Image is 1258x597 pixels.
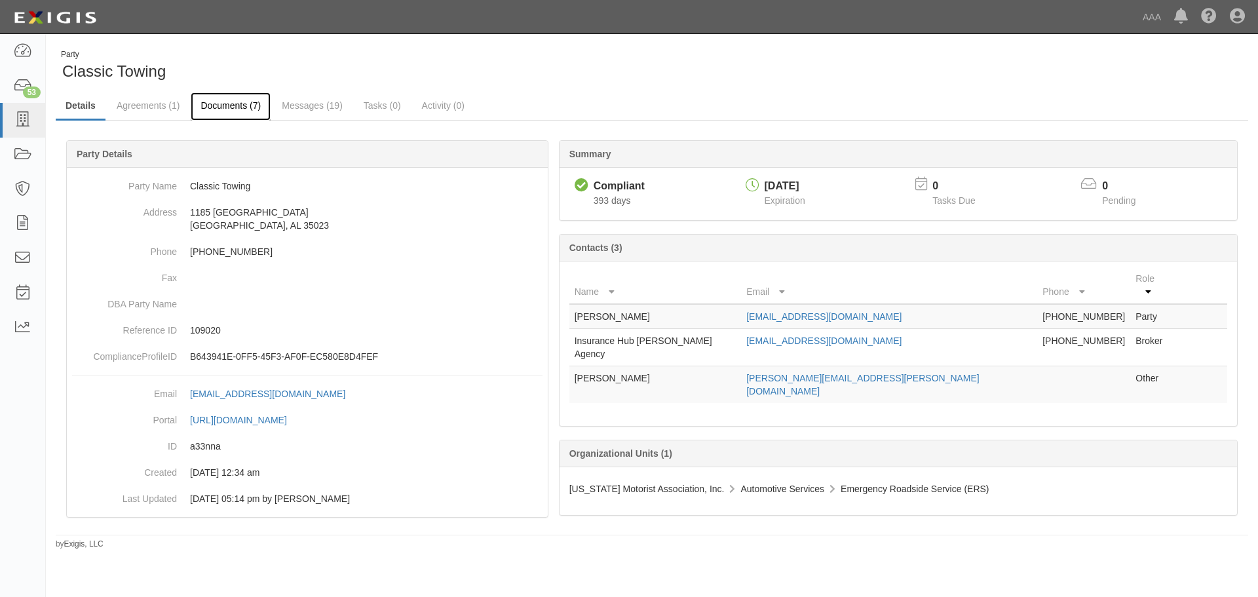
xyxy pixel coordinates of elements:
dt: Reference ID [72,317,177,337]
b: Contacts (3) [569,242,622,253]
small: by [56,539,104,550]
td: Insurance Hub [PERSON_NAME] Agency [569,329,742,366]
dt: Portal [72,407,177,427]
dt: ID [72,433,177,453]
span: Classic Towing [62,62,166,80]
th: Email [741,267,1037,304]
a: Agreements (1) [107,92,189,119]
b: Organizational Units (1) [569,448,672,459]
dt: Party Name [72,173,177,193]
dd: 05/06/2024 05:14 pm by Benjamin Tully [72,486,543,512]
dt: Phone [72,239,177,258]
dt: Email [72,381,177,400]
p: B643941E-0FF5-45F3-AF0F-EC580E8D4FEF [190,350,543,363]
a: Details [56,92,105,121]
p: 109020 [190,324,543,337]
a: AAA [1136,4,1168,30]
span: Automotive Services [740,484,824,494]
dt: DBA Party Name [72,291,177,311]
p: 0 [932,179,991,194]
th: Role [1130,267,1175,304]
a: [PERSON_NAME][EMAIL_ADDRESS][PERSON_NAME][DOMAIN_NAME] [746,373,980,396]
i: Compliant [575,179,588,193]
div: [EMAIL_ADDRESS][DOMAIN_NAME] [190,387,345,400]
a: Documents (7) [191,92,271,121]
th: Name [569,267,742,304]
dd: a33nna [72,433,543,459]
i: Help Center - Complianz [1201,9,1217,25]
span: Tasks Due [932,195,975,206]
dd: [PHONE_NUMBER] [72,239,543,265]
a: [URL][DOMAIN_NAME] [190,415,301,425]
span: Expiration [765,195,805,206]
dd: 03/10/2023 12:34 am [72,459,543,486]
a: Exigis, LLC [64,539,104,549]
dt: Created [72,459,177,479]
div: [DATE] [765,179,805,194]
td: Broker [1130,329,1175,366]
div: Classic Towing [56,49,642,83]
a: Tasks (0) [354,92,411,119]
b: Summary [569,149,611,159]
dt: Fax [72,265,177,284]
span: Pending [1102,195,1135,206]
th: Phone [1037,267,1130,304]
td: Party [1130,304,1175,329]
img: logo-5460c22ac91f19d4615b14bd174203de0afe785f0fc80cf4dbbc73dc1793850b.png [10,6,100,29]
dd: 1185 [GEOGRAPHIC_DATA] [GEOGRAPHIC_DATA], AL 35023 [72,199,543,239]
span: [US_STATE] Motorist Association, Inc. [569,484,725,494]
td: [PERSON_NAME] [569,366,742,404]
a: [EMAIL_ADDRESS][DOMAIN_NAME] [190,389,360,399]
p: 0 [1102,179,1152,194]
td: [PHONE_NUMBER] [1037,329,1130,366]
td: Other [1130,366,1175,404]
dd: Classic Towing [72,173,543,199]
td: [PERSON_NAME] [569,304,742,329]
dt: Address [72,199,177,219]
td: [PHONE_NUMBER] [1037,304,1130,329]
a: Activity (0) [412,92,474,119]
a: [EMAIL_ADDRESS][DOMAIN_NAME] [746,311,902,322]
div: 53 [23,87,41,98]
a: Messages (19) [272,92,353,119]
span: Since 08/21/2024 [594,195,631,206]
a: [EMAIL_ADDRESS][DOMAIN_NAME] [746,336,902,346]
dt: ComplianceProfileID [72,343,177,363]
b: Party Details [77,149,132,159]
span: Emergency Roadside Service (ERS) [841,484,989,494]
div: Compliant [594,179,645,194]
div: Party [61,49,166,60]
dt: Last Updated [72,486,177,505]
